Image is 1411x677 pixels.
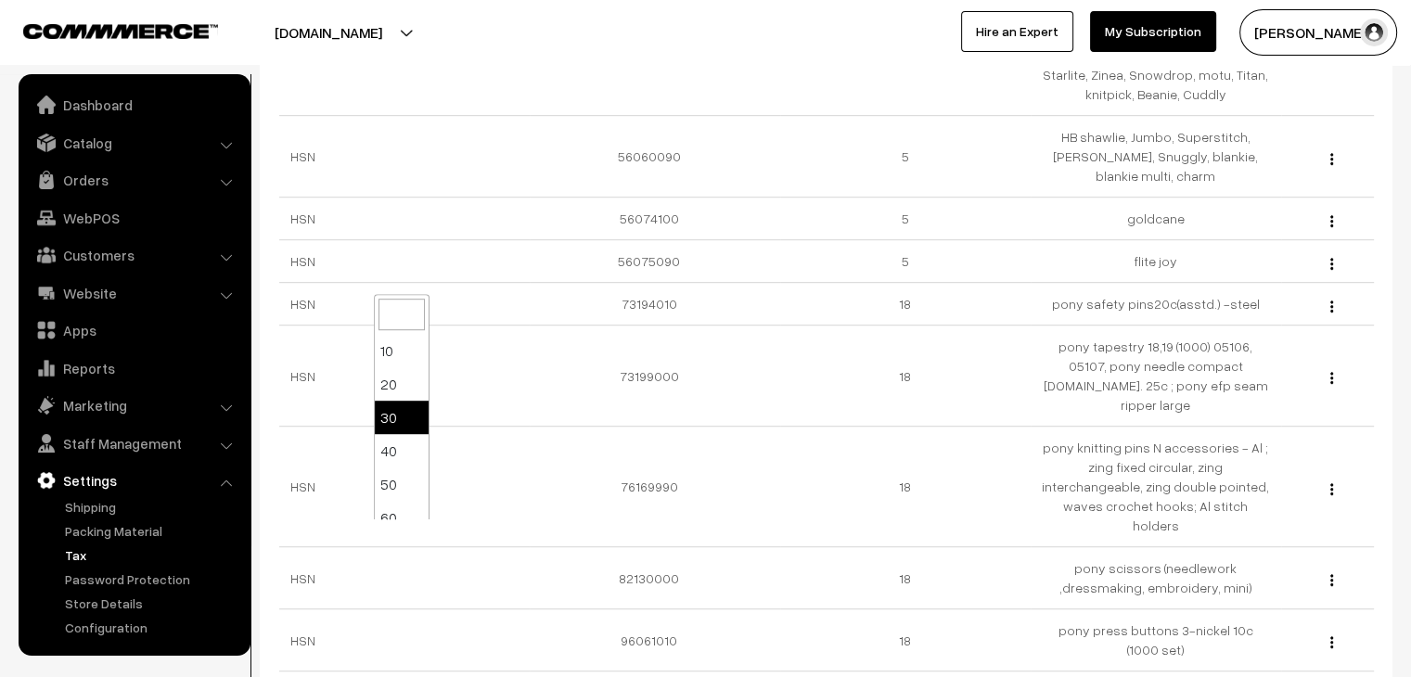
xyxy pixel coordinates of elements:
a: My Subscription [1090,11,1216,52]
img: Menu [1330,636,1333,648]
td: 56074100 [530,198,780,240]
div: Keywords by Traffic [205,109,313,121]
td: 5 [780,116,1031,198]
img: logo_orange.svg [30,30,45,45]
img: tab_domain_overview_orange.svg [50,108,65,122]
a: Catalog [23,126,244,160]
td: 96061010 [530,609,780,671]
td: 73194010 [530,283,780,326]
a: Hire an Expert [961,11,1073,52]
li: 60 [375,501,429,534]
a: Reports [23,351,244,385]
td: pony press buttons 3-nickel 10c (1000 set) [1031,609,1281,671]
td: HSN [279,198,530,240]
td: 76169990 [530,427,780,547]
a: WebPOS [23,201,244,235]
td: 56060090 [530,116,780,198]
img: website_grey.svg [30,48,45,63]
td: HSN [279,240,530,283]
li: 50 [375,467,429,501]
a: Staff Management [23,427,244,460]
a: COMMMERCE [23,19,186,41]
td: 18 [780,283,1031,326]
a: Configuration [60,618,244,637]
td: 82130000 [530,547,780,609]
button: [DOMAIN_NAME] [210,9,447,56]
a: Orders [23,163,244,197]
td: 5 [780,240,1031,283]
li: 30 [375,401,429,434]
a: Settings [23,464,244,497]
img: Menu [1330,300,1333,313]
td: pony scissors (needlework ,dressmaking, embroidery, mini) [1031,547,1281,609]
td: HSN [279,609,530,671]
li: 40 [375,434,429,467]
td: pony safety pins20c(asstd.) -steel [1031,283,1281,326]
img: Menu [1330,215,1333,227]
li: 20 [375,367,429,401]
td: pony knitting pins N accessories - Al ; zing fixed circular, zing interchangeable, zing double po... [1031,427,1281,547]
td: HSN [279,427,530,547]
div: v 4.0.25 [52,30,91,45]
img: tab_keywords_by_traffic_grey.svg [185,108,199,122]
a: Apps [23,313,244,347]
a: Password Protection [60,569,244,589]
a: Tax [60,545,244,565]
td: 56075090 [530,240,780,283]
div: Domain: [DOMAIN_NAME] [48,48,204,63]
td: HSN [279,283,530,326]
td: pony tapestry 18,19 (1000) 05106, 05107, pony needle compact [DOMAIN_NAME]. 25c ; pony efp seam r... [1031,326,1281,427]
a: Customers [23,238,244,272]
td: 5 [780,198,1031,240]
li: 10 [375,334,429,367]
img: Menu [1330,483,1333,495]
img: Menu [1330,574,1333,586]
td: 18 [780,547,1031,609]
td: HSN [279,547,530,609]
a: Marketing [23,389,244,422]
button: [PERSON_NAME]… [1239,9,1397,56]
td: goldcane [1031,198,1281,240]
td: flite joy [1031,240,1281,283]
img: COMMMERCE [23,24,218,38]
td: 18 [780,609,1031,671]
a: Packing Material [60,521,244,541]
td: HSN [279,116,530,198]
td: HB shawlie, Jumbo, Superstitch, [PERSON_NAME], Snuggly, blankie, blankie multi, charm [1031,116,1281,198]
td: 18 [780,326,1031,427]
img: Menu [1330,258,1333,270]
img: Menu [1330,372,1333,384]
td: HSN [279,326,530,427]
img: user [1360,19,1388,46]
a: Website [23,276,244,310]
td: 73199000 [530,326,780,427]
a: Dashboard [23,88,244,121]
td: 18 [780,427,1031,547]
a: Shipping [60,497,244,517]
div: Domain Overview [71,109,166,121]
img: Menu [1330,153,1333,165]
a: Store Details [60,594,244,613]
